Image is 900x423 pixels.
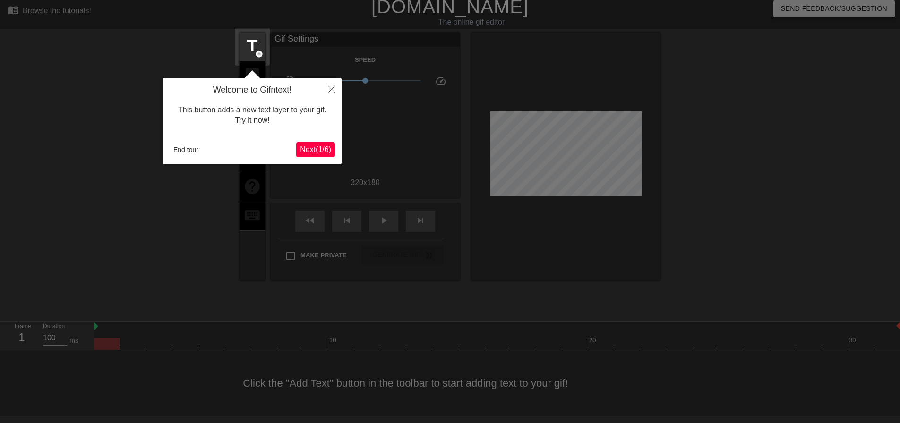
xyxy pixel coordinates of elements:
div: This button adds a new text layer to your gif. Try it now! [170,95,335,135]
span: Next ( 1 / 6 ) [300,145,331,153]
button: Close [321,78,342,100]
button: Next [296,142,335,157]
h4: Welcome to Gifntext! [170,85,335,95]
button: End tour [170,143,202,157]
